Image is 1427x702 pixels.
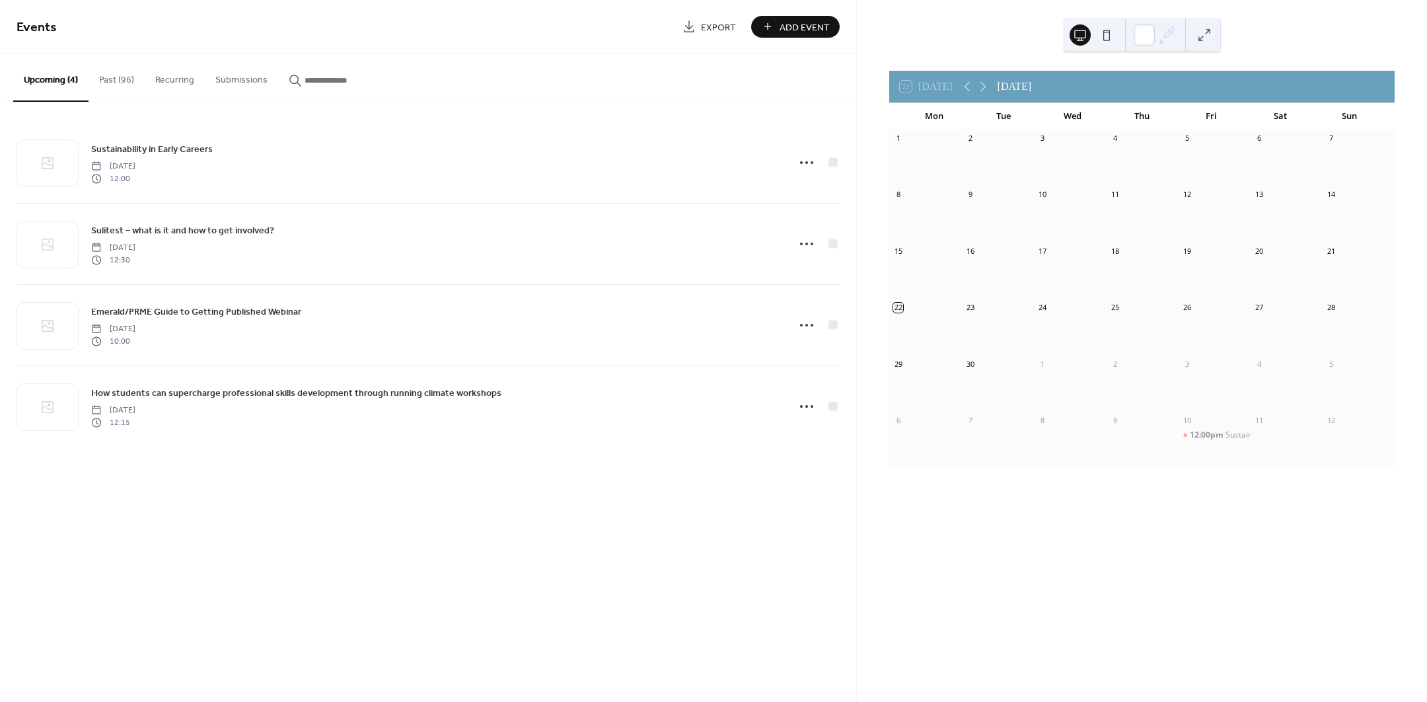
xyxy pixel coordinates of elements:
[1327,246,1336,256] div: 21
[965,190,975,200] div: 9
[998,79,1032,95] div: [DATE]
[91,224,274,238] span: Sulitest – what is it and how to get involved?
[1038,190,1048,200] div: 10
[1254,190,1264,200] div: 13
[1110,415,1120,425] div: 9
[91,254,135,266] span: 12:30
[91,242,135,254] span: [DATE]
[893,359,903,369] div: 29
[91,323,135,335] span: [DATE]
[893,190,903,200] div: 8
[1226,430,1335,441] div: Sustainability in Early Careers
[91,335,135,347] span: 10:00
[965,303,975,313] div: 23
[1182,134,1192,143] div: 5
[1327,303,1336,313] div: 28
[1110,190,1120,200] div: 11
[1254,415,1264,425] div: 11
[1182,359,1192,369] div: 3
[893,303,903,313] div: 22
[205,54,278,100] button: Submissions
[13,54,89,102] button: Upcoming (4)
[780,20,830,34] span: Add Event
[1038,103,1107,130] div: Wed
[1182,303,1192,313] div: 26
[91,173,135,184] span: 12:00
[965,415,975,425] div: 7
[1327,190,1336,200] div: 14
[91,305,301,319] span: Emerald/PRME Guide to Getting Published Webinar
[91,405,135,416] span: [DATE]
[1110,134,1120,143] div: 4
[701,20,736,34] span: Export
[1182,190,1192,200] div: 12
[1254,359,1264,369] div: 4
[91,416,135,428] span: 12:15
[1177,103,1246,130] div: Fri
[91,143,213,157] span: Sustainability in Early Careers
[893,134,903,143] div: 1
[1038,303,1048,313] div: 24
[91,304,301,319] a: Emerald/PRME Guide to Getting Published Webinar
[965,134,975,143] div: 2
[1110,246,1120,256] div: 18
[1315,103,1384,130] div: Sun
[965,359,975,369] div: 30
[1038,359,1048,369] div: 1
[89,54,145,100] button: Past (96)
[893,246,903,256] div: 15
[91,223,274,238] a: Sulitest – what is it and how to get involved?
[145,54,205,100] button: Recurring
[1254,134,1264,143] div: 6
[17,15,57,40] span: Events
[1182,246,1192,256] div: 19
[893,415,903,425] div: 6
[1182,415,1192,425] div: 10
[1327,415,1336,425] div: 12
[1038,415,1048,425] div: 8
[1190,430,1226,441] span: 12:00pm
[91,385,501,401] a: How students can supercharge professional skills development through running climate workshops
[1327,359,1336,369] div: 5
[965,246,975,256] div: 16
[1178,430,1250,441] div: Sustainability in Early Careers
[1038,246,1048,256] div: 17
[1110,359,1120,369] div: 2
[969,103,1039,130] div: Tue
[1254,246,1264,256] div: 20
[1327,134,1336,143] div: 7
[1038,134,1048,143] div: 3
[91,387,501,401] span: How students can supercharge professional skills development through running climate workshops
[91,141,213,157] a: Sustainability in Early Careers
[91,161,135,173] span: [DATE]
[1254,303,1264,313] div: 27
[900,103,969,130] div: Mon
[1246,103,1315,130] div: Sat
[1107,103,1177,130] div: Thu
[673,16,746,38] a: Export
[751,16,840,38] button: Add Event
[1110,303,1120,313] div: 25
